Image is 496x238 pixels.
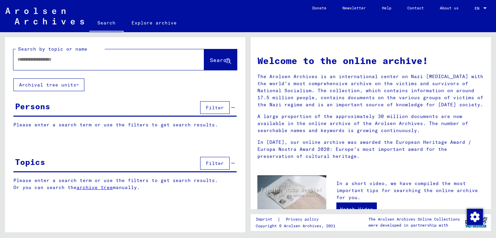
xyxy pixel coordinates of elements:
mat-label: Search by topic or name [18,46,87,52]
img: Arolsen_neg.svg [5,8,84,24]
button: Filter [200,101,230,114]
font: Archival tree units [19,82,76,88]
img: yv_logo.png [464,214,489,231]
img: video.jpg [257,175,326,213]
font: | [277,216,280,223]
p: The Arolsen Archives is an international center on Nazi [MEDICAL_DATA] with the world's most comp... [257,73,484,108]
p: The Arolsen Archives Online Collections [368,216,460,222]
a: Privacy policy [280,216,327,223]
p: were developed in partnership with [368,222,460,228]
button: Search [204,49,237,70]
a: Search [89,15,123,32]
span: Filter [206,105,224,111]
button: Archival tree units [13,78,84,91]
img: Change consent [467,209,483,225]
span: Search [210,57,230,63]
p: A large proportion of the approximately 30 million documents are now available in the online arch... [257,113,484,134]
span: EN [475,6,482,11]
p: In [DATE], our online archive was awarded the European Heritage Award / Europa Nostra Award 2020:... [257,139,484,160]
h1: Welcome to the online archive! [257,54,484,68]
div: Persons [15,100,50,112]
div: Topics [15,156,45,168]
a: Explore archive [123,15,185,31]
a: Imprint [256,216,277,223]
p: Please enter a search term or use the filters to get search results. [13,121,237,128]
p: Please enter a search term or use the filters to get search results. Or you can search the manually. [13,177,237,191]
p: In a short video, we have compiled the most important tips for searching the online archive for you. [336,180,484,201]
span: Filter [206,160,224,166]
a: Watch Video [336,202,377,216]
a: archive tree [77,184,113,190]
p: Copyright © Arolsen Archives, 2021 [256,223,335,229]
button: Filter [200,157,230,170]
